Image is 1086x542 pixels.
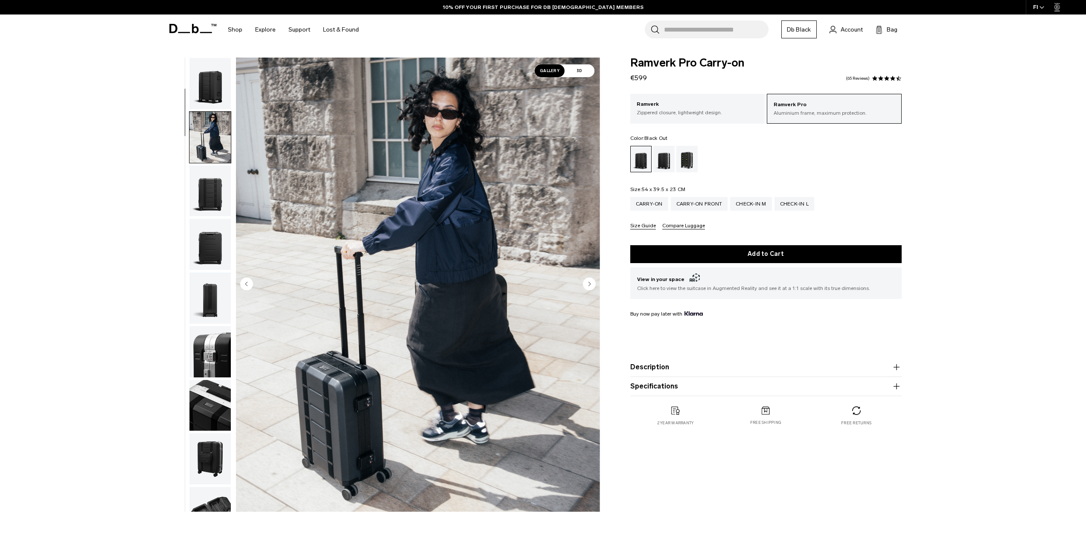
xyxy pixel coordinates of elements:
[841,420,871,426] p: Free returns
[189,165,231,217] img: Ramverk Pro Carry-on Black Out
[887,25,897,34] span: Bag
[189,219,231,270] img: Ramverk Pro Carry-on Black Out
[637,284,895,292] span: Click here to view the suitcase in Augmented Reality and see it at a 1:1 scale with its true dime...
[323,14,359,45] a: Lost & Found
[637,109,759,116] p: Zippered closure, lightweight design.
[189,272,231,324] button: Ramverk Pro Carry-on Black Out
[255,14,276,45] a: Explore
[630,381,902,391] button: Specifications
[189,58,231,110] button: Ramverk Pro Carry-on Black Out
[189,58,231,109] img: Ramverk Pro Carry-on Black Out
[630,267,902,299] button: View in your space Click here to view the suitcase in Augmented Reality and see it at a 1:1 scale...
[630,74,647,82] span: €599
[630,310,703,318] span: Buy now pay later with
[189,272,231,324] img: Ramverk Pro Carry-on Black Out
[676,146,698,172] a: Db x New Amsterdam Surf Association
[189,433,231,485] button: Ramverk Pro Carry-on Black Out
[288,14,310,45] a: Support
[657,420,694,426] p: 2 year warranty
[189,218,231,270] button: Ramverk Pro Carry-on Black Out
[774,109,895,117] p: Aluminium frame, maximum protection.
[662,223,705,229] button: Compare Luggage
[443,3,643,11] a: 10% OFF YOUR FIRST PURCHASE FOR DB [DEMOGRAPHIC_DATA] MEMBERS
[236,58,600,512] img: Ramverk Pro Carry-on Black Out
[189,112,231,163] img: Ramverk Pro Carry-on Black Out
[876,24,897,35] button: Bag
[535,64,565,77] span: Gallery
[630,94,765,123] a: Ramverk Zippered closure, lightweight design.
[730,197,772,211] a: Check-in M
[653,146,675,172] a: Silver
[630,362,902,372] button: Description
[637,100,759,109] p: Ramverk
[189,487,231,538] img: Ramverk Pro Carry-on Black Out
[630,58,902,69] span: Ramverk Pro Carry-on
[630,136,668,141] legend: Color:
[774,197,815,211] a: Check-in L
[189,326,231,377] img: Ramverk Pro Carry-on Black Out
[846,76,870,81] a: 65 reviews
[189,380,231,432] button: Ramverk Pro Carry-on Black Out
[565,64,594,77] span: 3D
[637,274,895,284] span: View in your space
[781,20,817,38] a: Db Black
[750,420,781,426] p: Free shipping
[236,58,600,512] li: 2 / 14
[671,197,728,211] a: Carry-on Front
[189,380,231,431] img: Ramverk Pro Carry-on Black Out
[240,277,253,292] button: Previous slide
[630,146,652,172] a: Black Out
[841,25,863,34] span: Account
[630,245,902,263] button: Add to Cart
[830,24,863,35] a: Account
[189,111,231,163] button: Ramverk Pro Carry-on Black Out
[644,135,667,141] span: Black Out
[221,14,365,45] nav: Main Navigation
[630,223,656,229] button: Size Guide
[189,165,231,217] button: Ramverk Pro Carry-on Black Out
[684,311,703,316] img: {"height" => 20, "alt" => "Klarna"}
[630,197,668,211] a: Carry-on
[228,14,242,45] a: Shop
[189,433,231,484] img: Ramverk Pro Carry-on Black Out
[642,186,685,192] span: 54 x 39.5 x 23 CM
[583,277,596,292] button: Next slide
[774,101,895,109] p: Ramverk Pro
[630,187,686,192] legend: Size:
